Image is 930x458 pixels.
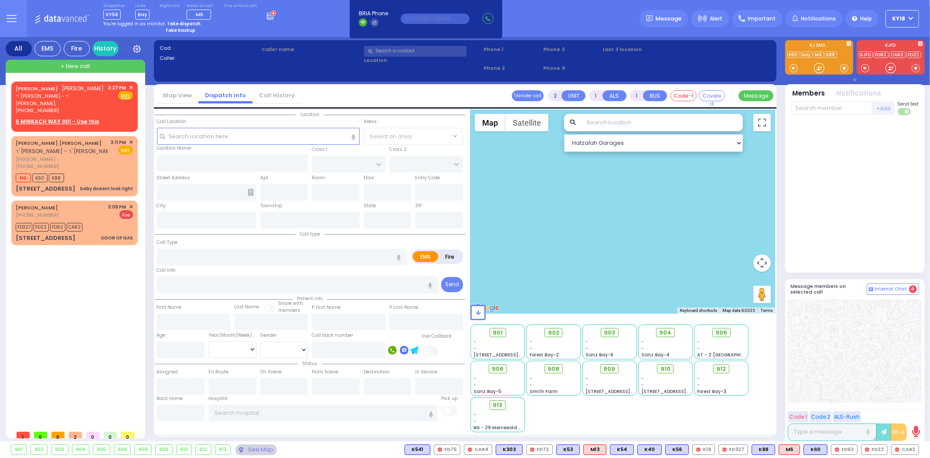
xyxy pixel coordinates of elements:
[196,445,211,455] div: 912
[389,304,418,311] label: P Last Name
[891,444,919,455] div: CAR2
[167,21,201,27] strong: Take dispatch
[837,89,882,99] button: Notifications
[364,369,390,376] label: Destination
[6,41,32,56] div: All
[474,338,477,345] span: -
[293,295,327,302] span: Patient info
[610,444,634,455] div: K54
[160,55,259,62] label: Caller:
[196,11,203,18] span: M6
[415,369,437,376] label: In Service
[16,92,106,107] span: ר' [PERSON_NAME] - ר' [PERSON_NAME]
[698,345,700,352] span: -
[583,444,606,455] div: ALS
[413,251,438,262] label: EMS
[389,146,407,153] label: Cross 2
[235,444,276,455] div: See map
[129,84,133,92] span: ✕
[496,444,523,455] div: K303
[831,444,858,455] div: FD62
[86,432,99,438] span: 0
[17,432,30,438] span: 1
[16,185,75,193] div: [STREET_ADDRESS]
[753,254,771,272] button: Map camera controls
[637,444,662,455] div: K40
[49,174,64,182] span: K88
[16,85,58,92] a: [PERSON_NAME]
[661,365,671,373] span: 910
[260,332,277,339] label: Gender
[698,352,762,358] span: AT - 2 [GEOGRAPHIC_DATA]
[165,27,195,34] strong: Take backup
[637,444,662,455] div: BLS
[474,375,477,382] span: -
[719,444,748,455] div: FD327
[641,345,644,352] span: -
[359,10,388,17] span: BRIA Phone
[260,369,282,376] label: On Scene
[586,382,588,388] span: -
[157,118,187,125] label: Call Location
[215,445,231,455] div: 913
[109,204,126,210] span: 3:09 PM
[312,146,327,153] label: Cross 1
[69,432,82,438] span: 2
[748,15,776,23] span: Important
[34,41,61,56] div: EMS
[198,91,252,99] a: Dispatch info
[234,304,259,311] label: Last Name
[641,382,644,388] span: -
[405,444,430,455] div: K541
[109,85,126,91] span: 3:27 PM
[865,448,869,452] img: red-radio-icon.svg
[556,444,580,455] div: BLS
[187,3,214,9] label: Medic on call
[505,114,548,131] button: Show satellite imagery
[788,411,808,422] button: Code 1
[859,51,873,58] a: KJFD
[791,284,867,295] h5: Message members on selected call
[11,445,27,455] div: 901
[135,3,150,9] label: Lines
[583,444,606,455] div: M13
[752,444,775,455] div: K88
[64,41,90,56] div: Fire
[121,432,134,438] span: 0
[484,46,540,53] span: Phone 1
[586,338,588,345] span: -
[464,444,492,455] div: CAR4
[474,388,502,395] span: Sanz Bay-5
[496,444,523,455] div: BLS
[104,432,117,438] span: 0
[80,185,133,192] div: baby doesnt look right
[415,202,422,209] label: ZIP
[492,365,504,373] span: 906
[659,328,671,337] span: 904
[717,365,726,373] span: 912
[641,338,644,345] span: -
[296,231,324,237] span: Call type
[157,304,182,311] label: First Name
[312,304,341,311] label: P First Name
[474,352,556,358] span: [STREET_ADDRESS][PERSON_NAME]
[530,448,535,452] img: red-radio-icon.svg
[296,111,324,118] span: Location
[92,41,119,56] a: History
[543,46,600,53] span: Phone 3
[474,424,523,431] span: BG - 29 Merriewold S.
[530,375,532,382] span: -
[474,418,477,424] span: -
[698,375,700,382] span: -
[641,388,724,395] span: [STREET_ADDRESS][PERSON_NAME]
[556,444,580,455] div: K53
[370,132,412,141] span: Select an area
[156,445,172,455] div: 909
[129,139,133,146] span: ✕
[32,174,48,182] span: K60
[699,90,725,101] button: Covered
[157,239,178,246] label: Call Type
[526,444,553,455] div: FD72
[530,338,532,345] span: -
[860,15,872,23] span: Help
